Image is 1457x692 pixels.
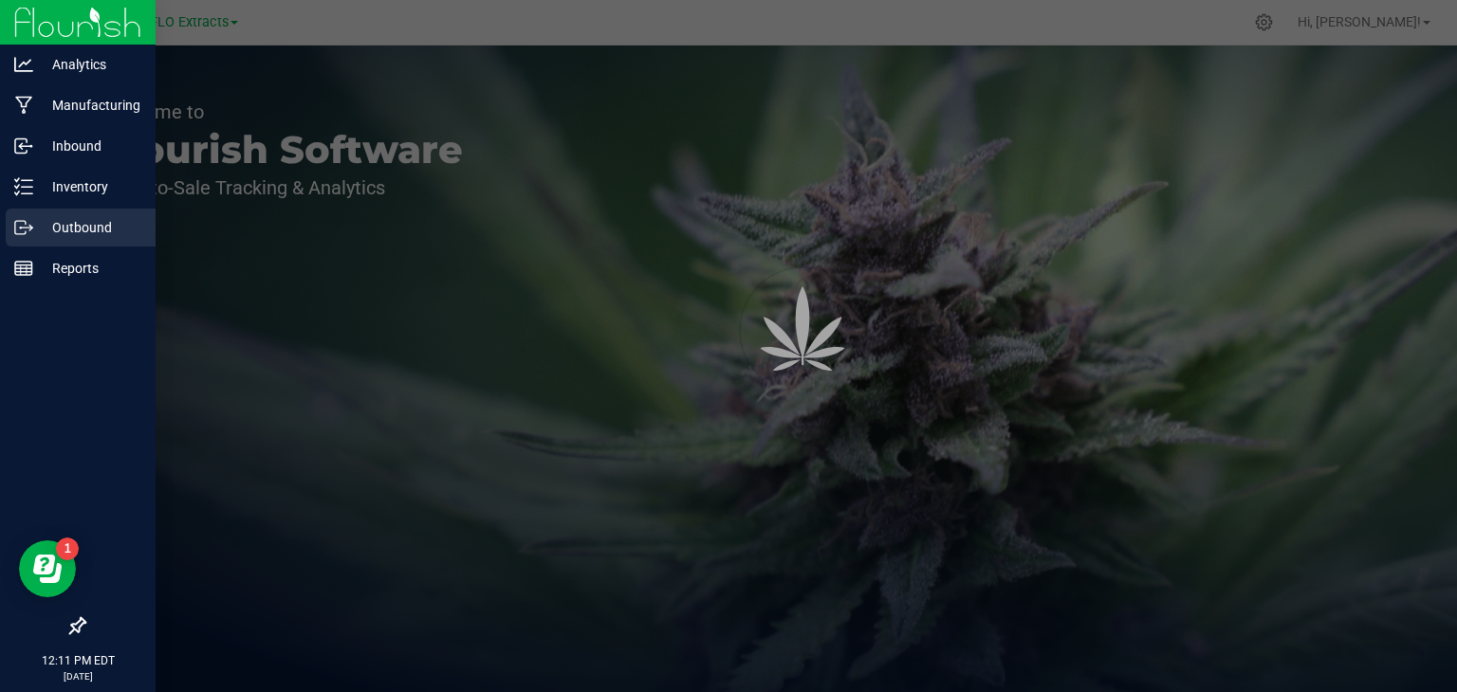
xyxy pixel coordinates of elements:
p: Inbound [33,135,147,157]
inline-svg: Inbound [14,137,33,155]
inline-svg: Inventory [14,177,33,196]
p: Reports [33,257,147,280]
p: Analytics [33,53,147,76]
iframe: Resource center unread badge [56,537,79,560]
p: Outbound [33,216,147,239]
inline-svg: Manufacturing [14,96,33,115]
p: 12:11 PM EDT [9,652,147,669]
inline-svg: Analytics [14,55,33,74]
inline-svg: Reports [14,259,33,278]
p: Manufacturing [33,94,147,117]
p: Inventory [33,175,147,198]
inline-svg: Outbound [14,218,33,237]
p: [DATE] [9,669,147,683]
iframe: Resource center [19,540,76,597]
